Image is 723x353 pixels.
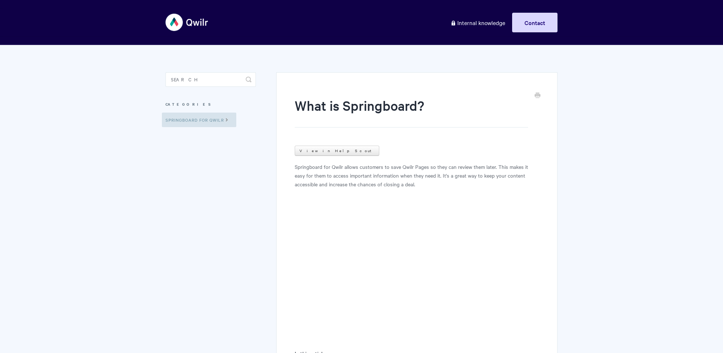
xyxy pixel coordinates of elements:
input: Search [166,72,256,87]
iframe: Vimeo video player [295,197,539,335]
a: View in Help Scout [295,146,379,156]
a: Print this Article [535,92,540,100]
h1: What is Springboard? [295,96,528,127]
p: Springboard for Qwilr allows customers to save Qwilr Pages so they can review them later. This ma... [295,162,539,188]
a: Springboard for Qwilr [162,113,236,127]
a: Internal knowledge [445,13,511,32]
h3: Categories [166,98,256,111]
a: Contact [512,13,557,32]
img: Qwilr Help Center [166,9,209,36]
